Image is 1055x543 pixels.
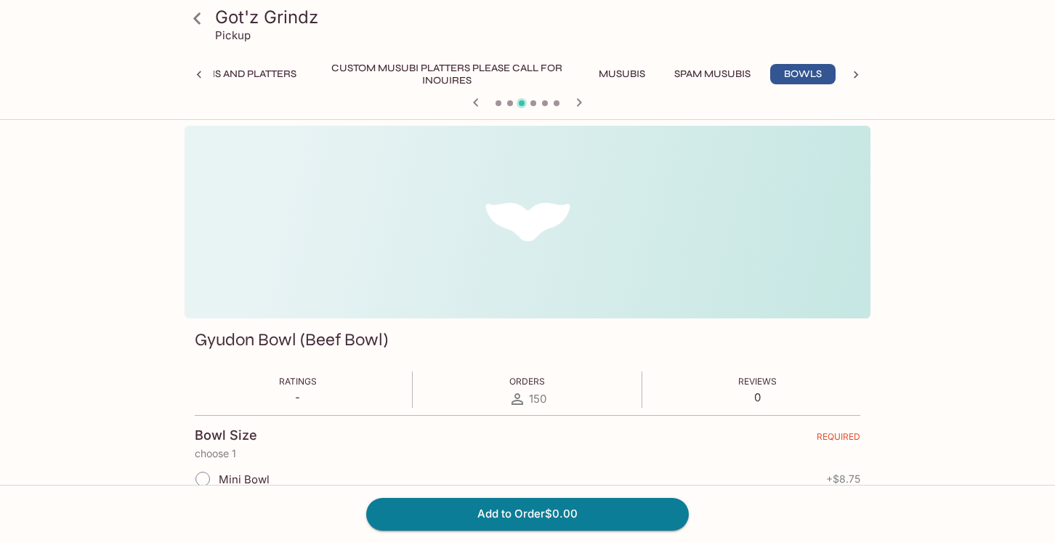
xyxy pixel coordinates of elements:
span: REQUIRED [817,431,860,448]
h4: Bowl Size [195,427,257,443]
p: Pickup [215,28,251,42]
div: Gyudon Bowl (Beef Bowl) [185,126,870,318]
h3: Got'z Grindz [215,6,865,28]
button: Spam Musubis [666,64,759,84]
span: Ratings [279,376,317,387]
p: 0 [738,390,777,404]
button: Party Pans and Platters [153,64,304,84]
button: Bowls [770,64,836,84]
span: 150 [529,392,546,406]
span: Reviews [738,376,777,387]
span: + $8.75 [826,473,860,485]
span: Orders [509,376,545,387]
span: Mini Bowl [219,472,270,486]
button: Add to Order$0.00 [366,498,689,530]
p: choose 1 [195,448,860,459]
p: - [279,390,317,404]
button: Custom Musubi Platters PLEASE CALL FOR INQUIRES [316,64,578,84]
h3: Gyudon Bowl (Beef Bowl) [195,329,388,351]
button: Musubis [589,64,655,84]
